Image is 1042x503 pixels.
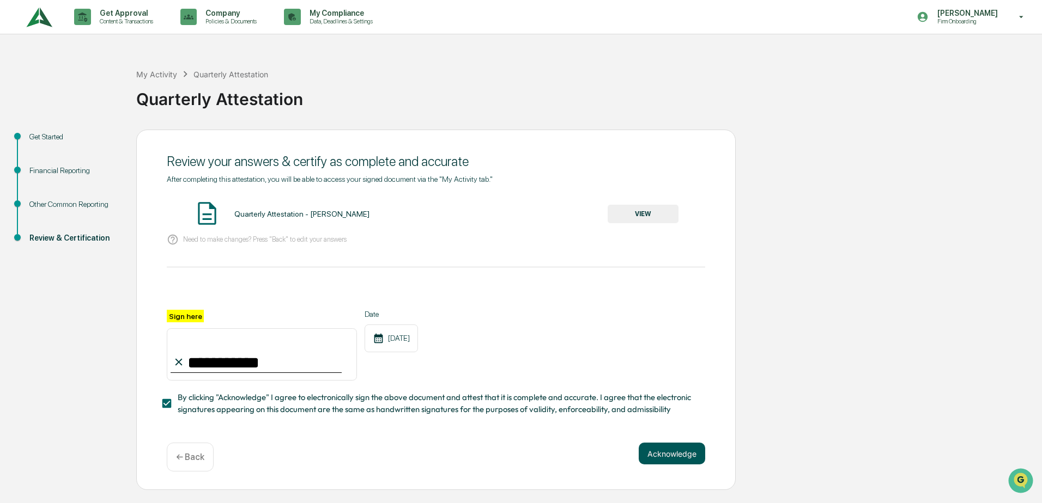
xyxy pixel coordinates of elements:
label: Date [365,310,418,318]
div: 🗄️ [79,138,88,147]
a: 🗄️Attestations [75,133,140,152]
p: Company [197,9,262,17]
div: 🔎 [11,159,20,168]
img: logo [26,2,52,32]
a: Powered byPylon [77,184,132,193]
p: How can we help? [11,23,198,40]
span: Attestations [90,137,135,148]
p: My Compliance [301,9,378,17]
a: 🔎Data Lookup [7,154,73,173]
div: Financial Reporting [29,165,119,176]
div: 🖐️ [11,138,20,147]
div: [DATE] [365,324,418,352]
span: After completing this attestation, you will be able to access your signed document via the "My Ac... [167,175,493,183]
iframe: Open customer support [1007,467,1037,496]
p: Policies & Documents [197,17,262,25]
p: Content & Transactions [91,17,159,25]
p: [PERSON_NAME] [929,9,1003,17]
button: VIEW [608,205,678,223]
span: Preclearance [22,137,70,148]
div: Quarterly Attestation - [PERSON_NAME] [234,210,369,218]
p: Get Approval [91,9,159,17]
label: Sign here [167,310,204,322]
div: Get Started [29,131,119,143]
a: 🖐️Preclearance [7,133,75,152]
p: ← Back [176,452,204,462]
p: Need to make changes? Press "Back" to edit your answers [183,235,347,243]
button: Acknowledge [639,443,705,464]
div: Review & Certification [29,232,119,244]
div: Review your answers & certify as complete and accurate [167,154,705,169]
div: Start new chat [37,83,179,94]
div: My Activity [136,70,177,79]
div: We're available if you need us! [37,94,138,103]
img: Document Icon [193,200,221,227]
p: Data, Deadlines & Settings [301,17,378,25]
span: Data Lookup [22,158,69,169]
button: Start new chat [185,87,198,100]
span: By clicking "Acknowledge" I agree to electronically sign the above document and attest that it is... [178,391,696,416]
p: Firm Onboarding [929,17,1003,25]
div: Quarterly Attestation [193,70,268,79]
div: Quarterly Attestation [136,81,1037,109]
span: Pylon [108,185,132,193]
img: 1746055101610-c473b297-6a78-478c-a979-82029cc54cd1 [11,83,31,103]
div: Other Common Reporting [29,199,119,210]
